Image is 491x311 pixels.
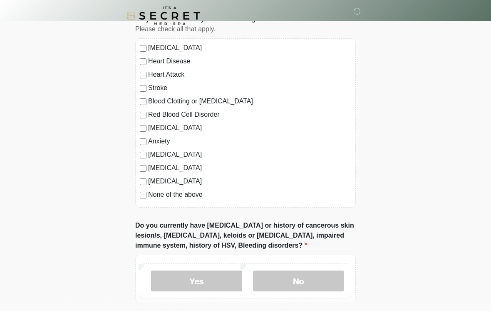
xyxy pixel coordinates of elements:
input: [MEDICAL_DATA] [140,178,146,185]
label: Heart Disease [148,56,351,66]
label: [MEDICAL_DATA] [148,150,351,160]
input: [MEDICAL_DATA] [140,45,146,52]
label: No [253,271,344,291]
input: [MEDICAL_DATA] [140,165,146,172]
input: Anxiety [140,138,146,145]
label: [MEDICAL_DATA] [148,176,351,186]
input: Red Blood Cell Disorder [140,112,146,118]
input: Stroke [140,85,146,92]
label: Red Blood Cell Disorder [148,110,351,120]
input: [MEDICAL_DATA] [140,152,146,158]
label: [MEDICAL_DATA] [148,43,351,53]
label: [MEDICAL_DATA] [148,123,351,133]
img: It's A Secret Med Spa Logo [127,6,200,25]
input: Heart Attack [140,72,146,78]
label: [MEDICAL_DATA] [148,163,351,173]
input: Heart Disease [140,58,146,65]
input: None of the above [140,192,146,198]
input: Blood Clotting or [MEDICAL_DATA] [140,98,146,105]
label: Do you currently have [MEDICAL_DATA] or history of cancerous skin lesion/s, [MEDICAL_DATA], keloi... [135,221,356,251]
label: Stroke [148,83,351,93]
label: Yes [151,271,242,291]
label: Anxiety [148,136,351,146]
label: Heart Attack [148,70,351,80]
label: Blood Clotting or [MEDICAL_DATA] [148,96,351,106]
label: None of the above [148,190,351,200]
input: [MEDICAL_DATA] [140,125,146,132]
